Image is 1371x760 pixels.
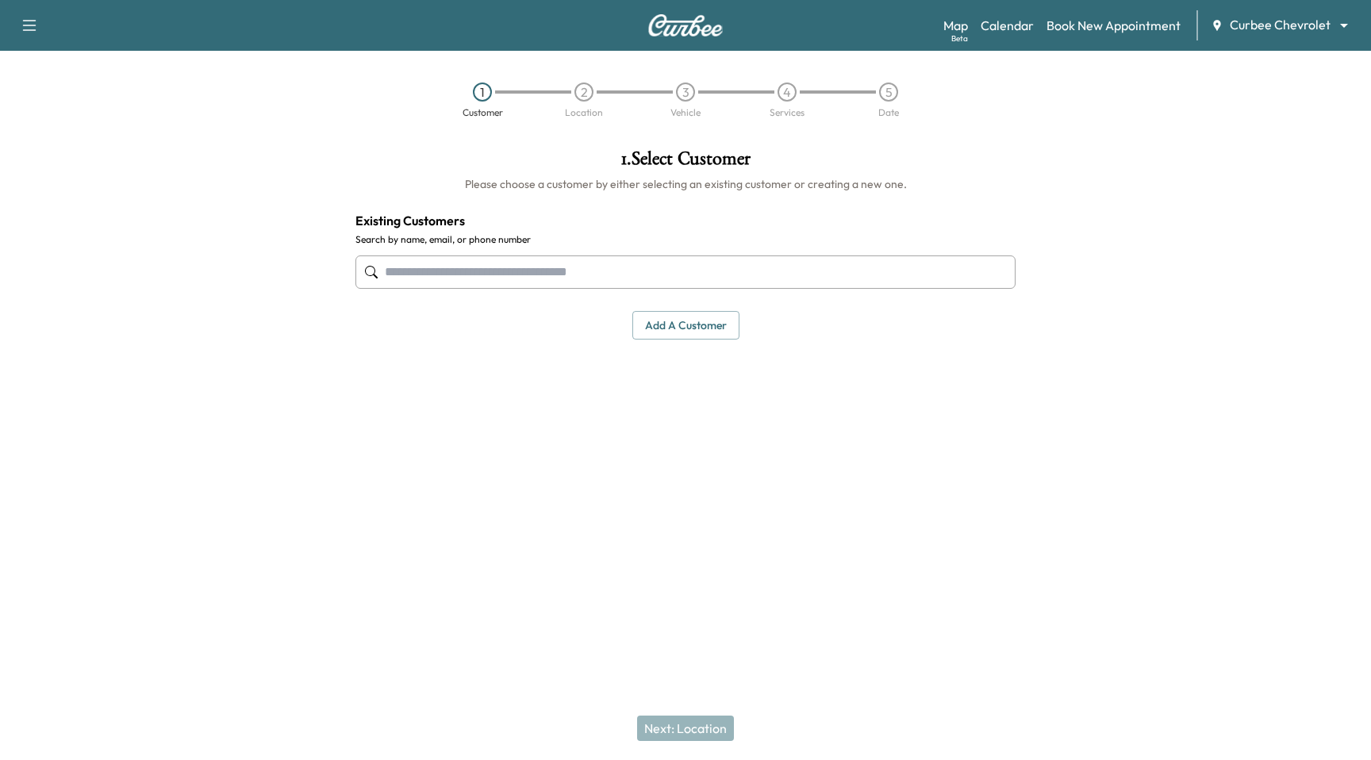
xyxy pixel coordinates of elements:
[770,108,805,117] div: Services
[355,176,1016,192] h6: Please choose a customer by either selecting an existing customer or creating a new one.
[951,33,968,44] div: Beta
[670,108,701,117] div: Vehicle
[1046,16,1181,35] a: Book New Appointment
[565,108,603,117] div: Location
[355,233,1016,246] label: Search by name, email, or phone number
[676,83,695,102] div: 3
[981,16,1034,35] a: Calendar
[1230,16,1331,34] span: Curbee Chevrolet
[943,16,968,35] a: MapBeta
[473,83,492,102] div: 1
[879,83,898,102] div: 5
[574,83,593,102] div: 2
[632,311,739,340] button: Add a customer
[355,149,1016,176] h1: 1 . Select Customer
[463,108,503,117] div: Customer
[878,108,899,117] div: Date
[647,14,724,36] img: Curbee Logo
[778,83,797,102] div: 4
[355,211,1016,230] h4: Existing Customers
